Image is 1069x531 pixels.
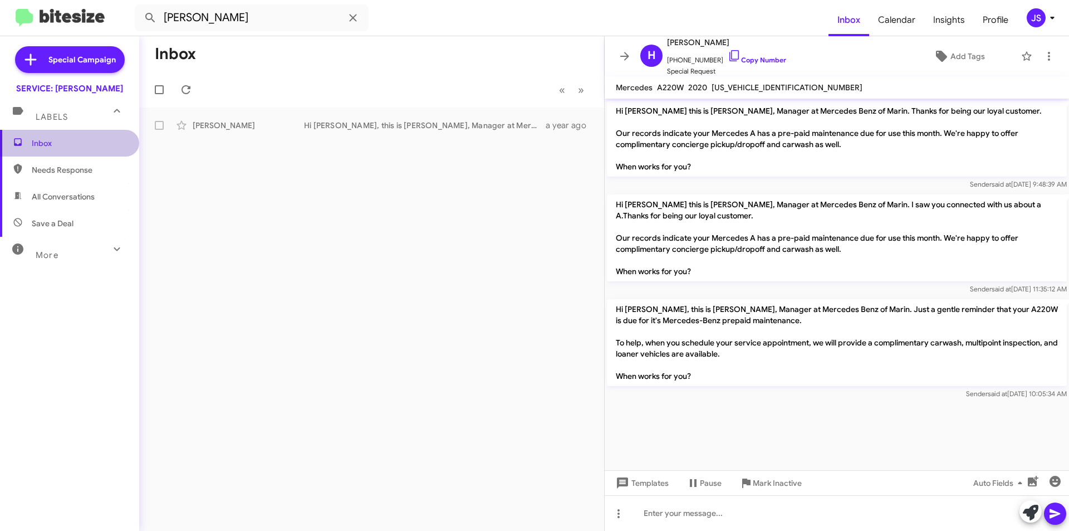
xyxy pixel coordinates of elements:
span: Sender [DATE] 11:35:12 AM [970,285,1067,293]
span: said at [992,180,1011,188]
button: Mark Inactive [730,473,811,493]
span: Auto Fields [973,473,1027,493]
span: More [36,250,58,260]
span: « [559,83,565,97]
span: said at [992,285,1011,293]
span: Templates [614,473,669,493]
span: said at [988,389,1007,398]
button: Auto Fields [964,473,1036,493]
button: Next [571,79,591,101]
span: Sender [DATE] 10:05:34 AM [966,389,1067,398]
span: Save a Deal [32,218,73,229]
span: Special Request [667,66,786,77]
p: Hi [PERSON_NAME] this is [PERSON_NAME], Manager at Mercedes Benz of Marin. I saw you connected wi... [607,194,1067,281]
div: Hi [PERSON_NAME], this is [PERSON_NAME], Manager at Mercedes Benz of Marin. Just a gentle reminde... [304,120,546,131]
a: Profile [974,4,1017,36]
input: Search [135,4,369,31]
div: JS [1027,8,1046,27]
span: Needs Response [32,164,126,176]
button: Templates [605,473,678,493]
span: [PERSON_NAME] [667,36,786,49]
span: Pause [700,473,722,493]
span: [PHONE_NUMBER] [667,49,786,66]
nav: Page navigation example [553,79,591,101]
span: Mercedes [616,82,653,92]
span: Sender [DATE] 9:48:39 AM [970,180,1067,188]
a: Calendar [869,4,924,36]
div: [PERSON_NAME] [193,120,304,131]
a: Copy Number [728,56,786,64]
span: A220W [657,82,684,92]
span: H [648,47,656,65]
div: SERVICE: [PERSON_NAME] [16,83,123,94]
span: Special Campaign [48,54,116,65]
span: Inbox [32,138,126,149]
a: Special Campaign [15,46,125,73]
span: » [578,83,584,97]
button: Pause [678,473,730,493]
button: Previous [552,79,572,101]
span: Add Tags [950,46,985,66]
h1: Inbox [155,45,196,63]
a: Insights [924,4,974,36]
span: [US_VEHICLE_IDENTIFICATION_NUMBER] [712,82,862,92]
button: Add Tags [901,46,1016,66]
span: Labels [36,112,68,122]
span: Mark Inactive [753,473,802,493]
p: Hi [PERSON_NAME] this is [PERSON_NAME], Manager at Mercedes Benz of Marin. Thanks for being our l... [607,101,1067,177]
p: Hi [PERSON_NAME], this is [PERSON_NAME], Manager at Mercedes Benz of Marin. Just a gentle reminde... [607,299,1067,386]
a: Inbox [828,4,869,36]
div: a year ago [546,120,595,131]
span: All Conversations [32,191,95,202]
span: 2020 [688,82,707,92]
button: JS [1017,8,1057,27]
